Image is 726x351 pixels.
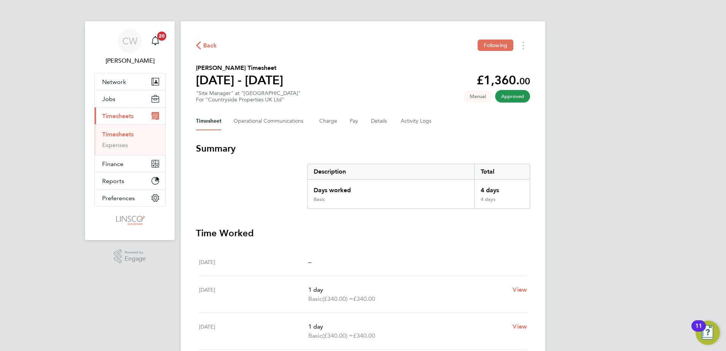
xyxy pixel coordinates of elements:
span: CW [122,36,137,46]
div: Days worked [308,180,474,196]
div: Basic [314,196,325,202]
button: Jobs [95,90,165,107]
button: Following [478,40,513,51]
div: Timesheets [95,124,165,155]
a: Expenses [102,141,128,149]
div: "Site Manager" at "[GEOGRAPHIC_DATA]" [196,90,301,103]
span: View [513,286,527,293]
span: Jobs [102,95,115,103]
a: Powered byEngage [114,249,146,264]
a: View [513,322,527,331]
span: Reports [102,177,124,185]
span: 20 [157,32,166,41]
nav: Main navigation [85,21,175,240]
button: Open Resource Center, 11 new notifications [696,321,720,345]
div: 4 days [474,180,530,196]
div: [DATE] [199,322,308,340]
span: Network [102,78,126,85]
button: Reports [95,172,165,189]
span: Preferences [102,194,135,202]
div: 11 [695,326,702,336]
h2: [PERSON_NAME] Timesheet [196,63,283,73]
p: 1 day [308,322,507,331]
div: Total [474,164,530,179]
span: £340.00 [353,332,375,339]
button: Pay [350,112,359,130]
button: Finance [95,155,165,172]
a: CW[PERSON_NAME] [94,29,166,65]
a: Go to home page [94,214,166,226]
button: Activity Logs [401,112,432,130]
span: Back [203,41,217,50]
button: Charge [319,112,338,130]
span: Engage [125,256,146,262]
button: Back [196,41,217,50]
button: Timesheets Menu [516,40,530,51]
span: Basic [308,294,322,304]
button: Operational Communications [234,112,307,130]
span: Timesheets [102,112,134,120]
div: 4 days [474,196,530,209]
div: Description [308,164,474,179]
app-decimal: £1,360. [477,73,530,87]
a: 20 [148,29,163,53]
div: Summary [307,164,530,209]
span: (£340.00) = [322,295,353,302]
span: This timesheet has been approved. [495,90,530,103]
button: Network [95,73,165,90]
button: Details [371,112,388,130]
a: Timesheets [102,131,134,138]
div: [DATE] [199,285,308,304]
button: Timesheets [95,108,165,124]
span: Basic [308,331,322,340]
h3: Summary [196,142,530,155]
p: 1 day [308,285,507,294]
span: £340.00 [353,295,375,302]
span: View [513,323,527,330]
span: – [308,258,311,266]
button: Timesheet [196,112,221,130]
span: Chloe Whittall [94,56,166,65]
div: For "Countryside Properties UK Ltd" [196,96,301,103]
span: Powered by [125,249,146,256]
span: 00 [519,76,530,87]
h1: [DATE] - [DATE] [196,73,283,88]
div: [DATE] [199,258,308,267]
button: Preferences [95,190,165,206]
span: Finance [102,160,123,168]
span: (£340.00) = [322,332,353,339]
span: This timesheet was manually created. [464,90,492,103]
a: View [513,285,527,294]
img: linsco-logo-retina.png [114,214,145,226]
span: Following [484,42,507,49]
h3: Time Worked [196,227,530,239]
